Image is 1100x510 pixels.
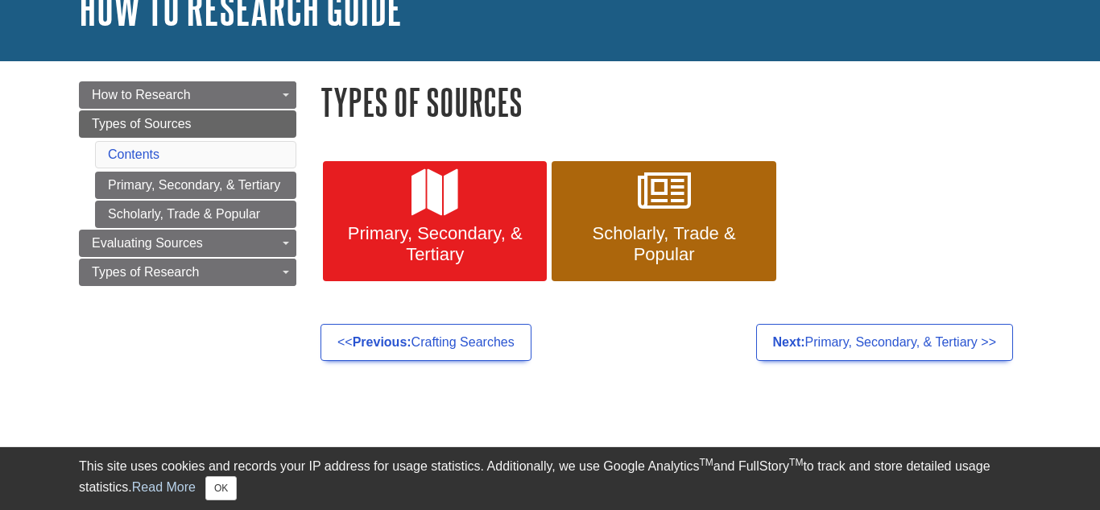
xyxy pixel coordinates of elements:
a: Next:Primary, Secondary, & Tertiary >> [756,324,1013,361]
h1: Types of Sources [320,81,1021,122]
a: Primary, Secondary, & Tertiary [95,172,296,199]
span: Evaluating Sources [92,236,203,250]
sup: TM [699,457,713,468]
strong: Next: [773,335,805,349]
span: Types of Research [92,265,199,279]
div: Guide Page Menu [79,81,296,286]
a: <<Previous:Crafting Searches [320,324,531,361]
a: Types of Research [79,259,296,286]
button: Close [205,476,237,500]
span: How to Research [92,88,191,102]
a: Read More [132,480,196,494]
a: Types of Sources [79,110,296,138]
a: Primary, Secondary, & Tertiary [323,161,547,282]
a: Contents [108,147,159,161]
a: Scholarly, Trade & Popular [95,201,296,228]
strong: Previous: [353,335,411,349]
a: How to Research [79,81,296,109]
sup: TM [789,457,803,468]
span: Primary, Secondary, & Tertiary [335,223,535,265]
span: Scholarly, Trade & Popular [564,223,763,265]
a: Evaluating Sources [79,230,296,257]
a: Scholarly, Trade & Popular [552,161,775,282]
span: Types of Sources [92,117,192,131]
div: This site uses cookies and records your IP address for usage statistics. Additionally, we use Goo... [79,457,1021,500]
